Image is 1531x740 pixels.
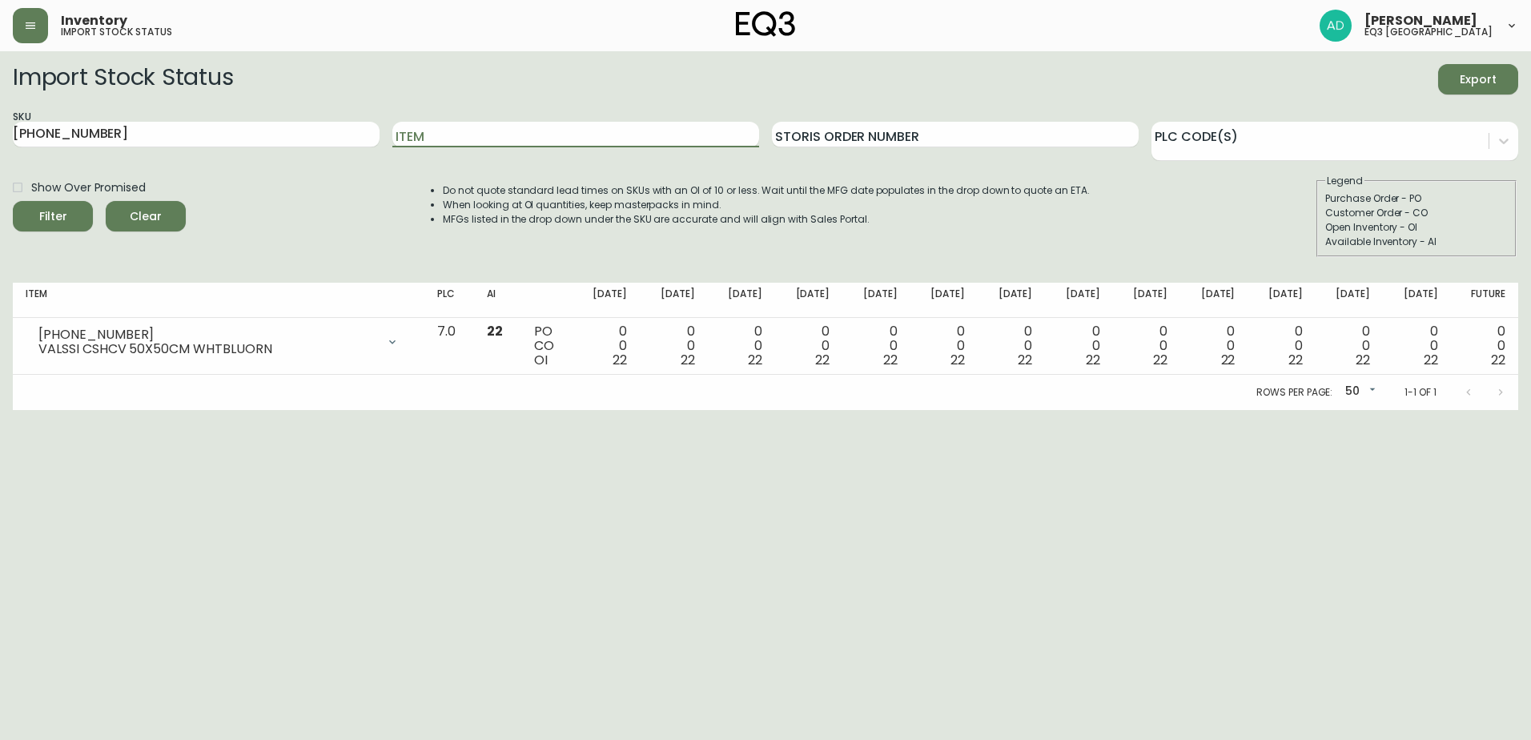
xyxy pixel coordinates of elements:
[106,201,186,231] button: Clear
[1221,351,1236,369] span: 22
[1438,64,1518,95] button: Export
[1153,351,1167,369] span: 22
[681,351,695,369] span: 22
[923,324,965,368] div: 0 0
[61,27,172,37] h5: import stock status
[748,351,762,369] span: 22
[61,14,127,27] span: Inventory
[1364,27,1493,37] h5: eq3 [GEOGRAPHIC_DATA]
[474,283,521,318] th: AI
[573,283,640,318] th: [DATE]
[424,318,474,375] td: 7.0
[13,64,233,95] h2: Import Stock Status
[950,351,965,369] span: 22
[1288,351,1303,369] span: 22
[1356,351,1370,369] span: 22
[1320,10,1352,42] img: 308eed972967e97254d70fe596219f44
[1383,283,1450,318] th: [DATE]
[487,322,503,340] span: 22
[1018,351,1032,369] span: 22
[1325,174,1364,188] legend: Legend
[842,283,910,318] th: [DATE]
[1086,351,1100,369] span: 22
[1316,283,1383,318] th: [DATE]
[991,324,1032,368] div: 0 0
[1045,283,1112,318] th: [DATE]
[1325,191,1508,206] div: Purchase Order - PO
[31,179,146,196] span: Show Over Promised
[13,201,93,231] button: Filter
[13,283,424,318] th: Item
[1396,324,1437,368] div: 0 0
[1193,324,1235,368] div: 0 0
[1404,385,1437,400] p: 1-1 of 1
[443,183,1090,198] li: Do not quote standard lead times on SKUs with an OI of 10 or less. Wait until the MFG date popula...
[736,11,795,37] img: logo
[788,324,830,368] div: 0 0
[38,328,376,342] div: [PHONE_NUMBER]
[1451,70,1505,90] span: Export
[1113,283,1180,318] th: [DATE]
[534,351,548,369] span: OI
[640,283,707,318] th: [DATE]
[1325,206,1508,220] div: Customer Order - CO
[1325,220,1508,235] div: Open Inventory - OI
[815,351,830,369] span: 22
[978,283,1045,318] th: [DATE]
[775,283,842,318] th: [DATE]
[119,207,173,227] span: Clear
[653,324,694,368] div: 0 0
[1260,324,1302,368] div: 0 0
[1464,324,1505,368] div: 0 0
[38,342,376,356] div: VALSSI CSHCV 50X50CM WHTBLUORN
[585,324,627,368] div: 0 0
[443,212,1090,227] li: MFGs listed in the drop down under the SKU are accurate and will align with Sales Portal.
[1256,385,1332,400] p: Rows per page:
[1339,379,1379,405] div: 50
[721,324,762,368] div: 0 0
[1325,235,1508,249] div: Available Inventory - AI
[26,324,412,360] div: [PHONE_NUMBER]VALSSI CSHCV 50X50CM WHTBLUORN
[1364,14,1477,27] span: [PERSON_NAME]
[855,324,897,368] div: 0 0
[534,324,560,368] div: PO CO
[1126,324,1167,368] div: 0 0
[1451,283,1518,318] th: Future
[883,351,898,369] span: 22
[910,283,978,318] th: [DATE]
[443,198,1090,212] li: When looking at OI quantities, keep masterpacks in mind.
[1180,283,1248,318] th: [DATE]
[1058,324,1099,368] div: 0 0
[1491,351,1505,369] span: 22
[424,283,474,318] th: PLC
[708,283,775,318] th: [DATE]
[613,351,627,369] span: 22
[1424,351,1438,369] span: 22
[1328,324,1370,368] div: 0 0
[1248,283,1315,318] th: [DATE]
